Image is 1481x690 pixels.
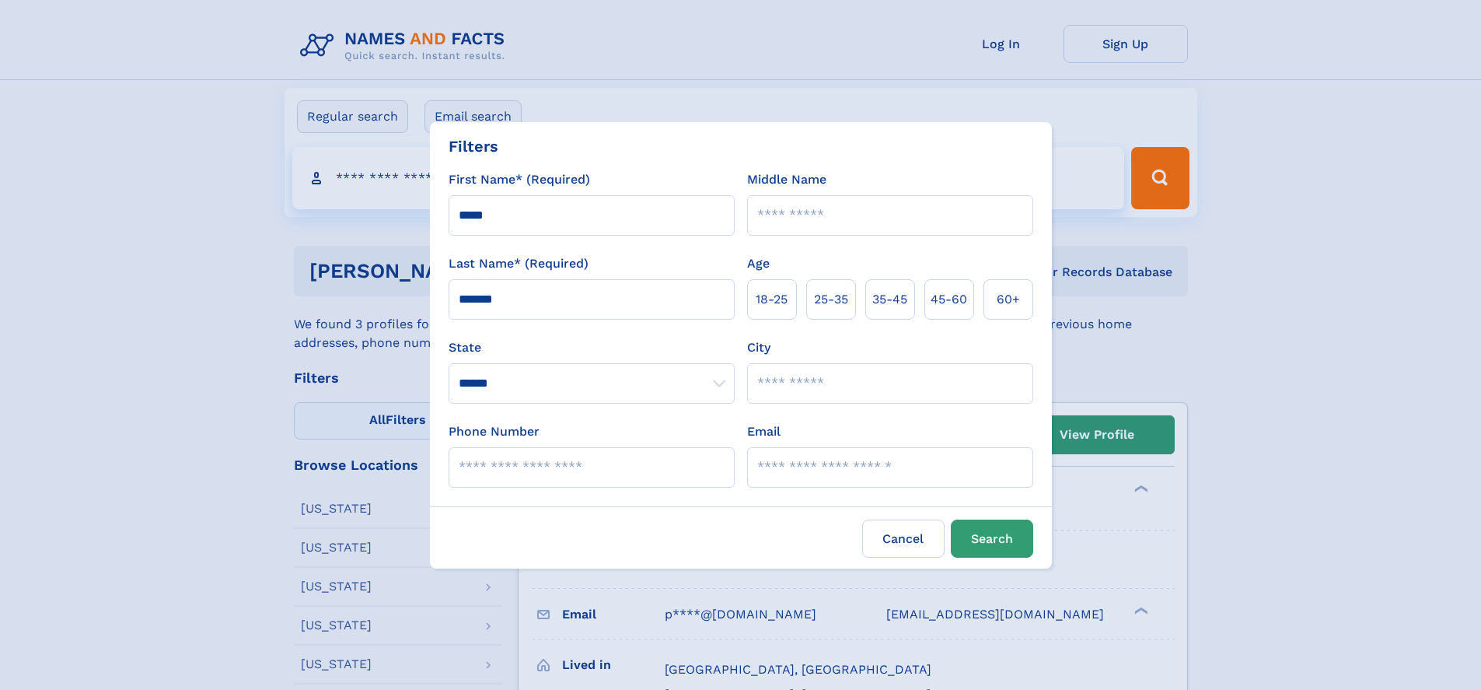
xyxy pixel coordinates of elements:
label: Cancel [862,520,945,558]
label: Last Name* (Required) [449,254,589,273]
label: First Name* (Required) [449,170,590,189]
button: Search [951,520,1033,558]
label: Phone Number [449,422,540,441]
span: 25‑35 [814,290,848,309]
span: 45‑60 [931,290,967,309]
span: 35‑45 [872,290,907,309]
label: Middle Name [747,170,826,189]
label: Age [747,254,770,273]
span: 60+ [997,290,1020,309]
label: State [449,338,735,357]
div: Filters [449,135,498,158]
label: City [747,338,770,357]
span: 18‑25 [756,290,788,309]
label: Email [747,422,781,441]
